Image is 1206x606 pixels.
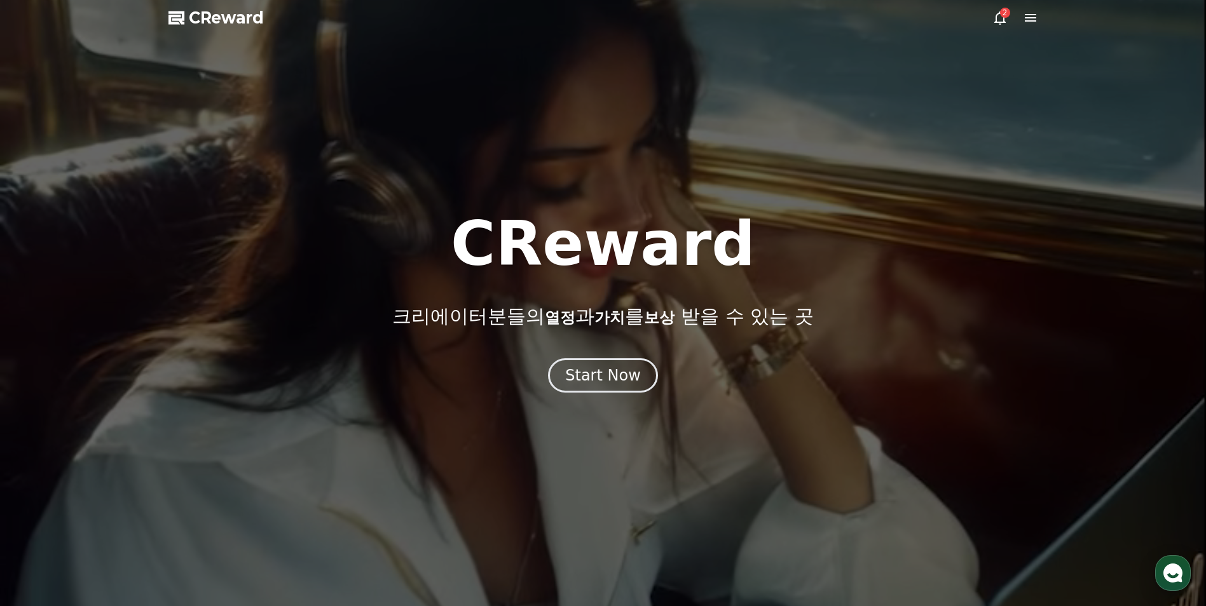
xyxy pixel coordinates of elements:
[548,371,658,383] a: Start Now
[545,309,575,327] span: 열정
[196,422,212,432] span: 설정
[548,358,658,393] button: Start Now
[4,403,84,434] a: 홈
[1000,8,1010,18] div: 2
[992,10,1008,25] a: 2
[392,305,813,328] p: 크리에이터분들의 과 를 받을 수 있는 곳
[451,213,755,274] h1: CReward
[164,403,244,434] a: 설정
[84,403,164,434] a: 대화
[189,8,264,28] span: CReward
[40,422,48,432] span: 홈
[594,309,625,327] span: 가치
[644,309,675,327] span: 보상
[565,365,641,386] div: Start Now
[168,8,264,28] a: CReward
[116,422,132,433] span: 대화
